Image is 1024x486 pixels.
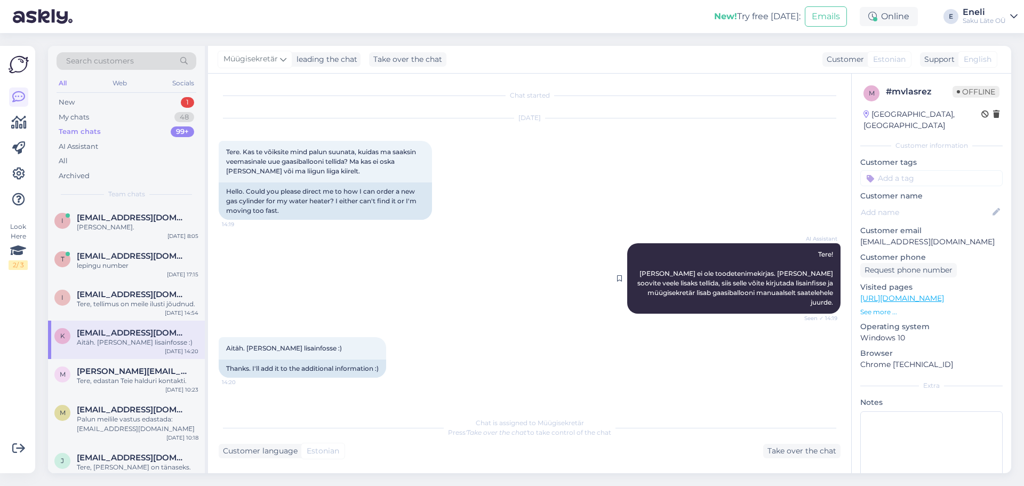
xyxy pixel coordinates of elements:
[77,290,188,299] span: info@itk.ee
[222,378,262,386] span: 14:20
[860,348,1003,359] p: Browser
[77,415,198,434] div: Palun meilile vastus edastada: [EMAIL_ADDRESS][DOMAIN_NAME]
[181,97,194,108] div: 1
[369,52,446,67] div: Take over the chat
[860,190,1003,202] p: Customer name
[963,8,1006,17] div: Eneli
[886,85,953,98] div: # mvlasrez
[77,367,188,376] span: maria.rillo@reimax.net
[77,213,188,222] span: info@itk.ee
[77,328,188,338] span: katrin@evecon.ee
[77,338,198,347] div: Aitäh. [PERSON_NAME] lisainfosse :)
[61,457,64,465] span: j
[920,54,955,65] div: Support
[953,86,999,98] span: Offline
[9,222,28,270] div: Look Here
[860,307,1003,317] p: See more ...
[860,359,1003,370] p: Chrome [TECHNICAL_ID]
[222,220,262,228] span: 14:19
[9,54,29,75] img: Askly Logo
[77,405,188,415] span: marit.juursalu@gmail.com
[307,445,339,457] span: Estonian
[219,91,841,100] div: Chat started
[60,370,66,378] span: m
[963,8,1018,25] a: EneliSaku Läte OÜ
[860,332,1003,344] p: Windows 10
[797,235,837,243] span: AI Assistant
[59,126,101,137] div: Team chats
[860,293,944,303] a: [URL][DOMAIN_NAME]
[763,444,841,458] div: Take over the chat
[77,376,198,386] div: Tere, edastan Teie halduri kontakti.
[108,189,145,199] span: Team chats
[59,112,89,123] div: My chats
[292,54,357,65] div: leading the chat
[77,261,198,270] div: lepingu number
[110,76,129,90] div: Web
[165,386,198,394] div: [DATE] 10:23
[963,17,1006,25] div: Saku Läte OÜ
[57,76,69,90] div: All
[174,112,194,123] div: 48
[860,282,1003,293] p: Visited pages
[860,170,1003,186] input: Add a tag
[219,182,432,220] div: Hello. Could you please direct me to how I can order a new gas cylinder for my water heater? I ei...
[860,236,1003,248] p: [EMAIL_ADDRESS][DOMAIN_NAME]
[860,141,1003,150] div: Customer information
[165,347,198,355] div: [DATE] 14:20
[77,299,198,309] div: Tere, tellimus on meile ilusti jõudnud.
[77,453,188,463] span: janek@joon.eu
[59,97,75,108] div: New
[860,321,1003,332] p: Operating system
[59,156,68,166] div: All
[860,397,1003,408] p: Notes
[964,54,991,65] span: English
[167,472,198,480] div: [DATE] 9:20
[61,255,65,263] span: t
[714,11,737,21] b: New!
[860,252,1003,263] p: Customer phone
[714,10,801,23] div: Try free [DATE]:
[170,76,196,90] div: Socials
[860,263,957,277] div: Request phone number
[60,332,65,340] span: k
[61,217,63,225] span: i
[223,53,278,65] span: Müügisekretär
[822,54,864,65] div: Customer
[167,232,198,240] div: [DATE] 8:05
[860,7,918,26] div: Online
[171,126,194,137] div: 99+
[66,55,134,67] span: Search customers
[860,157,1003,168] p: Customer tags
[873,54,906,65] span: Estonian
[219,360,386,378] div: Thanks. I'll add it to the additional information :)
[219,445,298,457] div: Customer language
[165,309,198,317] div: [DATE] 14:54
[60,409,66,417] span: m
[448,428,611,436] span: Press to take control of the chat
[861,206,990,218] input: Add name
[167,270,198,278] div: [DATE] 17:15
[805,6,847,27] button: Emails
[943,9,958,24] div: E
[9,260,28,270] div: 2 / 3
[226,344,342,352] span: Aitäh. [PERSON_NAME] lisainfosse :)
[466,428,527,436] i: 'Take over the chat'
[869,89,875,97] span: m
[166,434,198,442] div: [DATE] 10:18
[77,251,188,261] span: tallinn@bunkerpartner.com
[59,171,90,181] div: Archived
[59,141,98,152] div: AI Assistant
[219,113,841,123] div: [DATE]
[61,293,63,301] span: i
[860,225,1003,236] p: Customer email
[476,419,584,427] span: Chat is assigned to Müügisekretär
[797,314,837,322] span: Seen ✓ 14:19
[77,463,198,472] div: Tere, [PERSON_NAME] on tänaseks.
[863,109,981,131] div: [GEOGRAPHIC_DATA], [GEOGRAPHIC_DATA]
[77,222,198,232] div: [PERSON_NAME].
[226,148,418,175] span: Tere. Kas te võiksite mind palun suunata, kuidas ma saaksin veemasinale uue gaasiballooni tellida...
[860,381,1003,391] div: Extra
